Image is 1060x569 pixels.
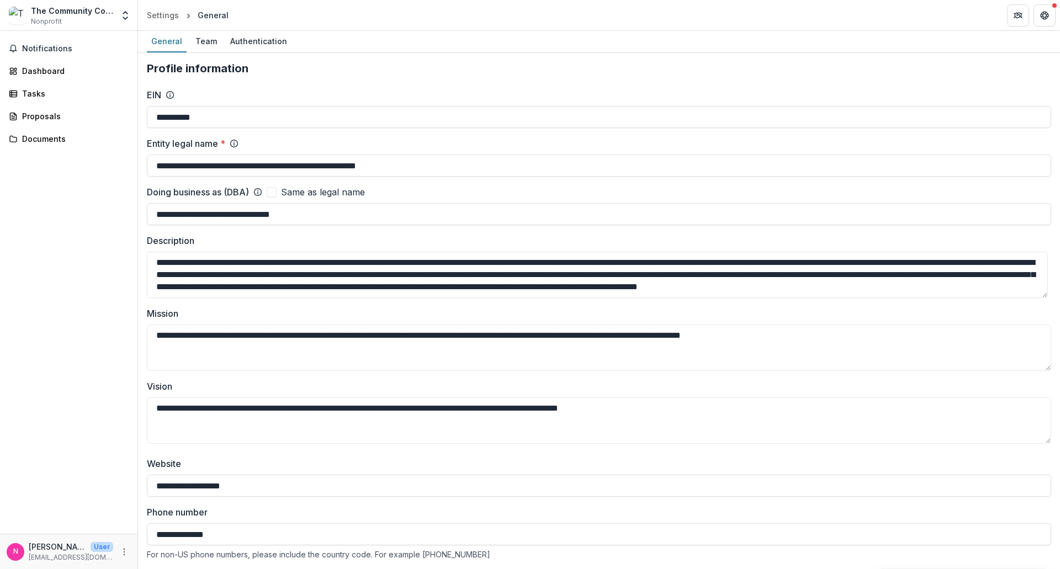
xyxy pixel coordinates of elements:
a: Settings [142,7,183,23]
a: General [147,31,187,52]
button: Partners [1007,4,1029,26]
a: Documents [4,130,133,148]
div: The Community College District of [GEOGRAPHIC_DATA][US_STATE] [31,5,113,17]
a: Team [191,31,221,52]
div: Dashboard [22,65,124,77]
div: Authentication [226,33,291,49]
label: Doing business as (DBA) [147,185,249,199]
a: Authentication [226,31,291,52]
div: Proposals [22,110,124,122]
a: Dashboard [4,62,133,80]
label: Entity legal name [147,137,225,150]
a: Proposals [4,107,133,125]
label: Vision [147,380,1045,393]
button: Open entity switcher [118,4,133,26]
button: Get Help [1033,4,1056,26]
h2: Profile information [147,62,1051,75]
div: Team [191,33,221,49]
label: Website [147,457,1045,470]
p: [EMAIL_ADDRESS][DOMAIN_NAME] [29,552,113,562]
span: Notifications [22,44,129,54]
div: Settings [147,9,179,21]
label: Phone number [147,506,1045,519]
label: Description [147,234,1045,247]
div: Nathan [13,548,18,555]
button: More [118,545,131,559]
label: EIN [147,88,161,102]
div: Documents [22,133,124,145]
p: User [91,542,113,552]
div: Tasks [22,88,124,99]
span: Same as legal name [281,185,365,199]
img: The Community College District of Central Southwest Missouri [9,7,26,24]
div: For non-US phone numbers, please include the country code. For example [PHONE_NUMBER] [147,550,1051,559]
div: General [198,9,229,21]
button: Notifications [4,40,133,57]
nav: breadcrumb [142,7,233,23]
a: Tasks [4,84,133,103]
label: Mission [147,307,1045,320]
p: [PERSON_NAME] [29,541,86,552]
span: Nonprofit [31,17,62,26]
div: General [147,33,187,49]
